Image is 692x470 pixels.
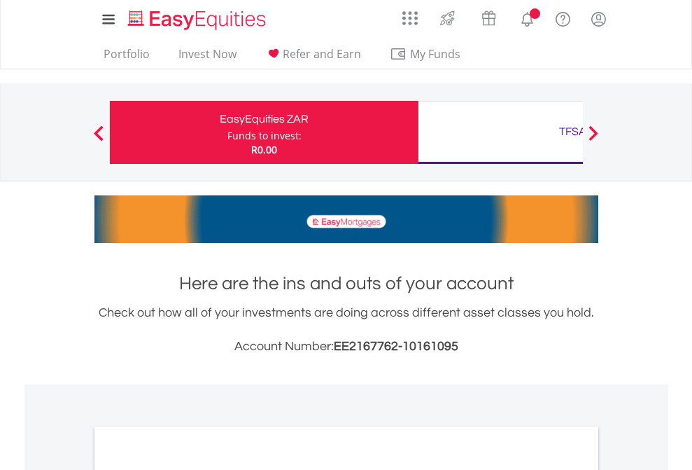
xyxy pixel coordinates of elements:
[118,109,410,129] div: EasyEquities ZAR
[390,45,481,63] span: My Funds
[260,47,367,69] a: Refer and Earn
[227,129,302,143] div: Funds to invest:
[173,47,242,69] a: Invest Now
[251,143,277,156] span: R0.00
[334,340,458,353] span: EE2167762-10161095
[98,47,155,69] a: Portfolio
[477,7,500,29] img: vouchers-v2.svg
[436,7,459,29] img: thrive-v2.svg
[122,4,271,32] a: Home page
[94,195,598,243] img: EasyMortage Promotion Banner
[393,4,427,26] a: AppsGrid
[468,4,509,29] a: Vouchers
[94,337,598,357] h3: Account Number:
[94,271,598,296] h1: Here are the ins and outs of your account
[85,132,113,146] button: Previous
[125,8,271,32] img: EasyEquities_Logo.png
[509,4,545,32] a: Notifications
[94,303,598,357] div: Check out how all of your investments are doing across different asset classes you hold.
[581,4,616,34] a: My Profile
[283,46,361,62] span: Refer and Earn
[402,11,418,26] img: grid-menu-icon.svg
[579,132,607,146] button: Next
[545,4,581,32] a: FAQ's and Support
